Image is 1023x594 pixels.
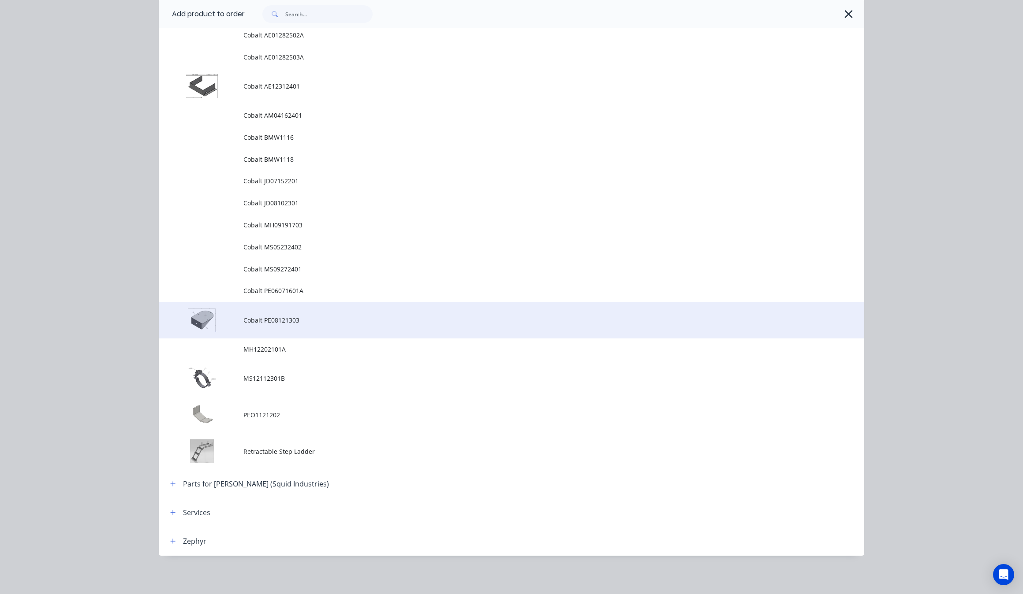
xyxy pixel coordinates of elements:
[243,82,740,91] span: Cobalt AE12312401
[243,447,740,456] span: Retractable Step Ladder
[243,316,740,325] span: Cobalt PE08121303
[183,507,210,518] div: Services
[243,111,740,120] span: Cobalt AM04162401
[243,198,740,208] span: Cobalt JD08102301
[243,176,740,186] span: Cobalt JD07152201
[243,52,740,62] span: Cobalt AE01282503A
[183,536,206,546] div: Zephyr
[243,220,740,230] span: Cobalt MH09191703
[243,242,740,252] span: Cobalt MS05232402
[243,345,740,354] span: MH12202101A
[243,410,740,420] span: PEO1121202
[285,5,373,23] input: Search...
[243,374,740,383] span: MS12112301B
[243,133,740,142] span: Cobalt BMW1116
[243,264,740,274] span: Cobalt MS09272401
[183,479,329,489] div: Parts for [PERSON_NAME] (Squid Industries)
[243,155,740,164] span: Cobalt BMW1118
[243,30,740,40] span: Cobalt AE01282502A
[993,564,1014,585] div: Open Intercom Messenger
[243,286,740,295] span: Cobalt PE06071601A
